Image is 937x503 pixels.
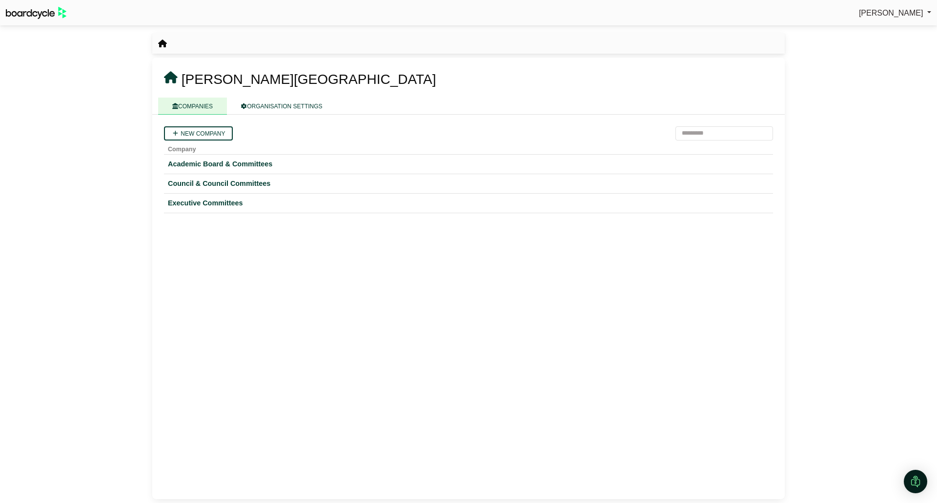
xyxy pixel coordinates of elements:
[859,7,931,20] a: [PERSON_NAME]
[158,98,227,115] a: COMPANIES
[158,38,167,50] nav: breadcrumb
[859,9,923,17] span: [PERSON_NAME]
[904,470,927,493] div: Open Intercom Messenger
[6,7,66,19] img: BoardcycleBlackGreen-aaafeed430059cb809a45853b8cf6d952af9d84e6e89e1f1685b34bfd5cb7d64.svg
[168,159,769,170] a: Academic Board & Committees
[168,178,769,189] a: Council & Council Committees
[164,141,773,155] th: Company
[168,198,769,209] a: Executive Committees
[182,72,436,87] span: [PERSON_NAME][GEOGRAPHIC_DATA]
[164,126,233,141] a: New company
[227,98,336,115] a: ORGANISATION SETTINGS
